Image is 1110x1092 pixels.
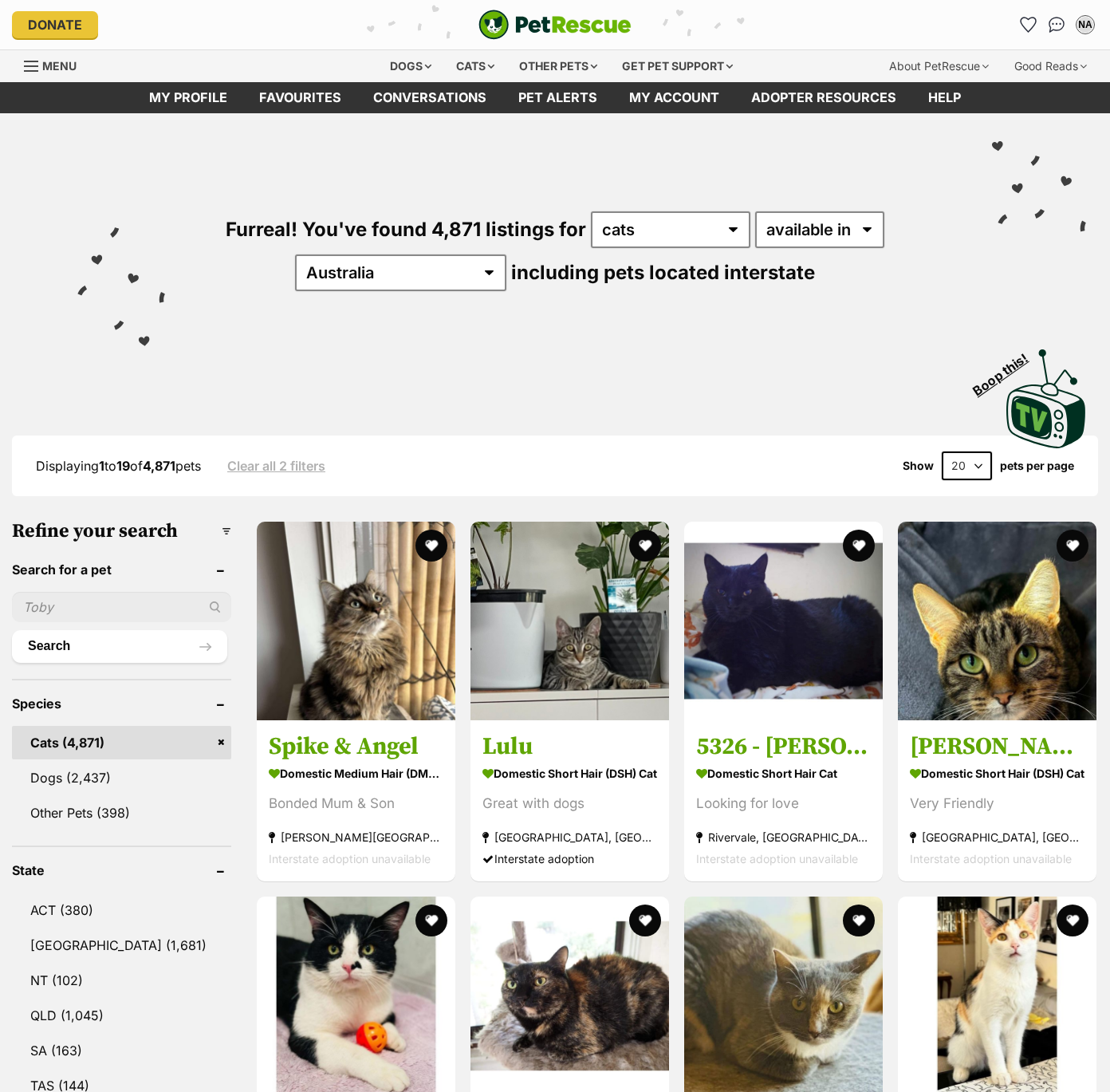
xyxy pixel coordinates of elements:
button: favourite [415,530,447,562]
div: Very Friendly [910,793,1084,814]
span: Interstate adoption unavailable [696,852,858,865]
a: My account [613,82,735,113]
span: Interstate adoption unavailable [910,852,1072,865]
h3: 5326 - [PERSON_NAME] [696,731,871,762]
a: Donate [12,11,98,38]
header: Search for a pet [12,562,231,577]
div: Other pets [508,50,608,82]
img: Spike & Angel - Domestic Medium Hair (DMH) Cat [257,522,455,720]
img: Wendy - Domestic Short Hair (DSH) Cat [898,522,1096,720]
a: conversations [357,82,502,113]
a: QLD (1,045) [12,999,231,1032]
span: Menu [42,59,77,73]
a: SA (163) [12,1034,231,1067]
span: Interstate adoption unavailable [269,852,431,865]
button: Search [12,630,227,662]
a: PetRescue [478,10,632,40]
strong: 1 [99,458,104,474]
strong: 19 [116,458,130,474]
img: Lulu - Domestic Short Hair (DSH) Cat [470,522,669,720]
a: 5326 - [PERSON_NAME] Domestic Short Hair Cat Looking for love Rivervale, [GEOGRAPHIC_DATA] Inters... [684,719,883,881]
input: Toby [12,592,231,622]
strong: Domestic Short Hair (DSH) Cat [910,762,1084,785]
a: My profile [133,82,243,113]
a: ACT (380) [12,893,231,927]
button: favourite [629,905,661,936]
h3: [PERSON_NAME] [910,731,1084,762]
ul: Account quick links [1015,12,1098,37]
label: pets per page [1000,459,1074,472]
a: Boop this! [1006,335,1086,451]
a: Favourites [243,82,357,113]
button: favourite [843,905,875,936]
a: Conversations [1044,12,1069,37]
strong: Rivervale, [GEOGRAPHIC_DATA] [696,826,871,848]
button: favourite [629,530,661,562]
h3: Refine your search [12,520,231,542]
span: Show [903,459,934,472]
div: Interstate adoption [482,848,657,869]
div: Looking for love [696,793,871,814]
strong: [GEOGRAPHIC_DATA], [GEOGRAPHIC_DATA] [910,826,1084,848]
strong: 4,871 [143,458,175,474]
a: Pet alerts [502,82,613,113]
a: Adopter resources [735,82,912,113]
button: favourite [843,530,875,562]
span: Boop this! [970,341,1044,398]
div: Good Reads [1003,50,1098,82]
div: Great with dogs [482,793,657,814]
a: Cats (4,871) [12,726,231,759]
a: Favourites [1015,12,1041,37]
a: NT (102) [12,964,231,997]
button: favourite [415,905,447,936]
div: Get pet support [611,50,744,82]
a: Spike & Angel Domestic Medium Hair (DMH) Cat Bonded Mum & Son [PERSON_NAME][GEOGRAPHIC_DATA] Inte... [257,719,455,881]
a: Lulu Domestic Short Hair (DSH) Cat Great with dogs [GEOGRAPHIC_DATA], [GEOGRAPHIC_DATA] Interstat... [470,719,669,881]
div: Bonded Mum & Son [269,793,443,814]
img: PetRescue TV logo [1006,349,1086,448]
div: Cats [445,50,506,82]
button: My account [1073,12,1098,37]
h3: Lulu [482,731,657,762]
span: Displaying to of pets [36,458,201,474]
a: [PERSON_NAME] Domestic Short Hair (DSH) Cat Very Friendly [GEOGRAPHIC_DATA], [GEOGRAPHIC_DATA] In... [898,719,1096,881]
a: Clear all 2 filters [227,459,325,473]
img: logo-cat-932fe2b9b8326f06289b0f2fb663e598f794de774fb13d1741a6617ecf9a85b4.svg [478,10,632,40]
span: Furreal! You've found 4,871 listings for [226,218,586,241]
a: Help [912,82,977,113]
a: [GEOGRAPHIC_DATA] (1,681) [12,928,231,962]
button: favourite [1057,905,1088,936]
header: State [12,863,231,877]
div: Dogs [379,50,443,82]
strong: [GEOGRAPHIC_DATA], [GEOGRAPHIC_DATA] [482,826,657,848]
img: 5326 - Agnes - Domestic Short Hair Cat [684,522,883,720]
button: favourite [1057,530,1088,562]
strong: Domestic Short Hair Cat [696,762,871,785]
a: Menu [24,50,88,79]
h3: Spike & Angel [269,731,443,762]
div: NA [1077,17,1093,33]
strong: Domestic Short Hair (DSH) Cat [482,762,657,785]
span: including pets located interstate [511,261,815,284]
strong: Domestic Medium Hair (DMH) Cat [269,762,443,785]
div: About PetRescue [878,50,1000,82]
a: Dogs (2,437) [12,761,231,794]
header: Species [12,696,231,711]
a: Other Pets (398) [12,796,231,830]
img: chat-41dd97257d64d25036548639549fe6c8038ab92f7586957e7f3b1b290dea8141.svg [1049,17,1065,33]
strong: [PERSON_NAME][GEOGRAPHIC_DATA] [269,826,443,848]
